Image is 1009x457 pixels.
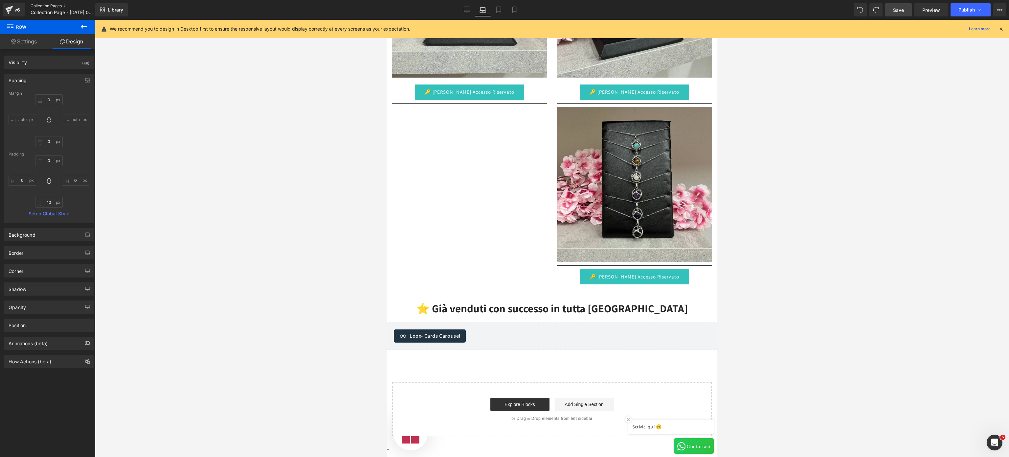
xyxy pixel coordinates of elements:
[193,65,302,80] a: 🔑 [PERSON_NAME] Accesso Riservato
[9,228,35,238] div: Background
[245,404,323,411] p: Scrivici qui 😊
[103,378,163,391] a: Explore Blocks
[31,3,106,9] a: Collection Pages
[108,7,123,13] span: Library
[9,211,89,216] a: Setup Global Style
[7,20,72,34] span: Row
[238,397,245,403] img: cancel_button_final.png
[914,3,948,16] a: Preview
[48,34,95,49] a: Design
[459,3,475,16] a: Desktop
[9,152,89,156] div: Padding
[9,337,48,346] div: Animations (beta)
[9,247,23,256] div: Border
[82,56,89,67] div: (All)
[506,3,522,16] a: Mobile
[35,155,63,166] input: 0
[9,265,23,274] div: Corner
[35,94,63,105] input: 0
[9,114,36,125] input: 0
[35,197,63,208] input: 0
[9,91,89,96] div: Margin
[110,25,410,33] p: We recommend you to design in Desktop first to ensure the responsive layout would display correct...
[62,175,89,186] input: 0
[869,3,883,16] button: Redo
[35,136,63,147] input: 0
[9,319,26,328] div: Position
[893,7,904,13] span: Save
[987,435,1002,450] iframe: Intercom live chat
[922,7,940,13] span: Preview
[9,175,36,186] input: 0
[9,74,27,83] div: Spacing
[95,3,128,16] a: New Library
[475,3,491,16] a: Laptop
[9,301,26,310] div: Opacity
[13,6,21,14] div: v6
[28,65,137,80] a: 🔑 [PERSON_NAME] Accesso Riservato
[993,3,1006,16] button: More
[62,114,89,125] input: 0
[3,3,25,16] a: v6
[854,3,867,16] button: Undo
[34,313,74,320] span: - Cards Carousel
[491,3,506,16] a: Tablet
[966,25,993,33] a: Learn more
[9,355,51,364] div: Flow Actions (beta)
[951,3,991,16] button: Publish
[958,7,975,12] span: Publish
[168,378,227,391] a: Add Single Section
[9,56,27,65] div: Visibility
[23,312,74,320] span: Loox
[31,10,94,15] span: Collection Page - [DATE] 08:30:13
[300,422,324,431] div: Contattaci
[16,397,314,401] p: or Drag & Drop elements from left sidebar
[9,283,26,292] div: Shadow
[193,249,302,265] a: 🔑 [PERSON_NAME] Accesso Riservato
[1000,435,1005,440] span: 5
